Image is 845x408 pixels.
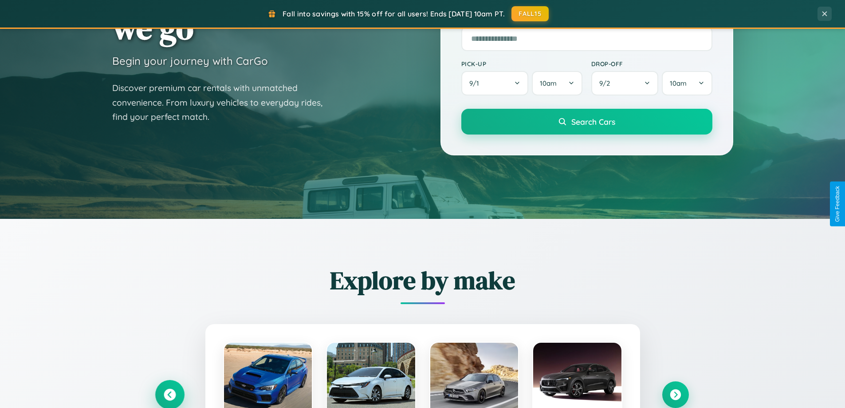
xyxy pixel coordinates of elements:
[469,79,483,87] span: 9 / 1
[461,109,712,135] button: Search Cars
[157,263,689,297] h2: Explore by make
[112,81,334,124] p: Discover premium car rentals with unmatched convenience. From luxury vehicles to everyday rides, ...
[532,71,582,95] button: 10am
[599,79,614,87] span: 9 / 2
[112,54,268,67] h3: Begin your journey with CarGo
[461,60,582,67] label: Pick-up
[461,71,529,95] button: 9/1
[662,71,712,95] button: 10am
[571,117,615,127] span: Search Cars
[540,79,557,87] span: 10am
[834,186,841,222] div: Give Feedback
[511,6,549,21] button: FALL15
[670,79,687,87] span: 10am
[591,60,712,67] label: Drop-off
[283,9,505,18] span: Fall into savings with 15% off for all users! Ends [DATE] 10am PT.
[591,71,659,95] button: 9/2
